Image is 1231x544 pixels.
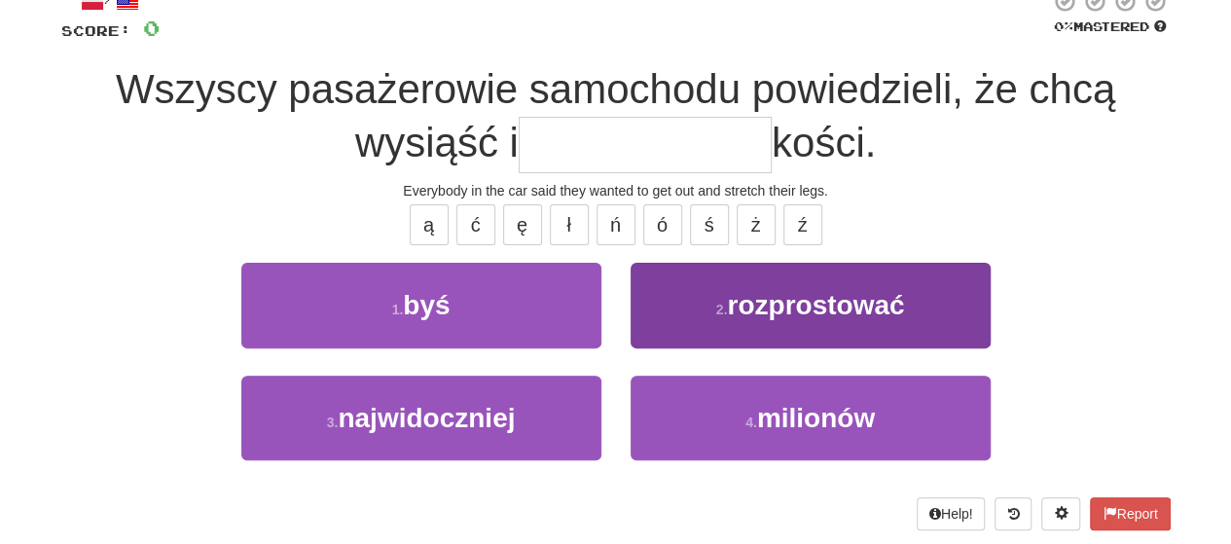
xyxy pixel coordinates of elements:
[737,204,776,245] button: ż
[503,204,542,245] button: ę
[995,497,1032,530] button: Round history (alt+y)
[241,263,601,347] button: 1.byś
[643,204,682,245] button: ó
[456,204,495,245] button: ć
[392,302,404,317] small: 1 .
[716,302,728,317] small: 2 .
[597,204,635,245] button: ń
[116,66,1115,165] span: Wszyscy pasażerowie samochodu powiedzieli, że chcą wysiąść i
[143,16,160,40] span: 0
[61,22,131,39] span: Score:
[745,415,757,430] small: 4 .
[327,415,339,430] small: 3 .
[631,263,991,347] button: 2.rozprostować
[410,204,449,245] button: ą
[550,204,589,245] button: ł
[783,204,822,245] button: ź
[61,181,1171,200] div: Everybody in the car said they wanted to get out and stretch their legs.
[690,204,729,245] button: ś
[241,376,601,460] button: 3.najwidoczniej
[757,403,875,433] span: milionów
[772,120,876,165] span: kości.
[1054,18,1073,34] span: 0 %
[403,290,450,320] span: byś
[917,497,986,530] button: Help!
[727,290,904,320] span: rozprostować
[1050,18,1171,36] div: Mastered
[1090,497,1170,530] button: Report
[338,403,515,433] span: najwidoczniej
[631,376,991,460] button: 4.milionów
